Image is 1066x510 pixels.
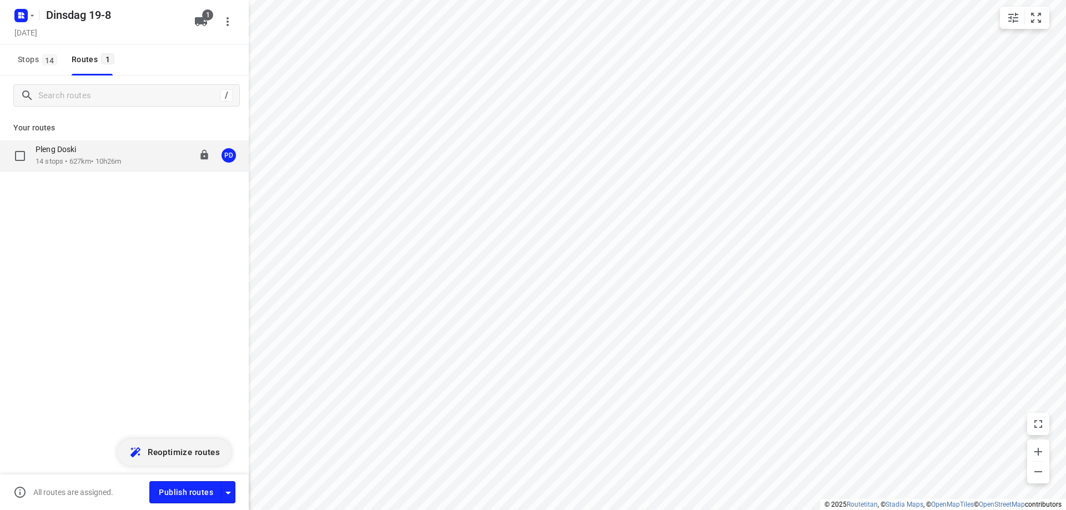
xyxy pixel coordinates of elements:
div: Driver app settings [222,485,235,499]
a: OpenStreetMap [979,501,1025,508]
span: 1 [202,9,213,21]
h5: Rename [42,6,185,24]
span: Select [9,145,31,167]
button: Lock route [199,149,210,162]
button: Fit zoom [1025,7,1047,29]
p: Pleng Doski [36,144,83,154]
button: PD [218,144,240,166]
button: More [217,11,239,33]
input: Search routes [38,87,220,104]
span: Reoptimize routes [148,445,220,459]
button: Publish routes [149,481,222,503]
span: 1 [101,53,114,64]
p: 14 stops • 627km • 10h26m [36,156,121,167]
a: Routetitan [847,501,878,508]
button: 1 [190,11,212,33]
div: Routes [72,53,118,67]
div: small contained button group [1000,7,1049,29]
button: Reoptimize routes [118,439,231,466]
button: Map settings [1002,7,1024,29]
li: © 2025 , © , © © contributors [824,501,1062,508]
p: Your routes [13,122,235,134]
h5: Project date [10,26,42,39]
div: / [220,89,233,102]
a: Stadia Maps [886,501,923,508]
span: 14 [42,54,57,65]
a: OpenMapTiles [931,501,974,508]
span: Stops [18,53,61,67]
p: All routes are assigned. [33,488,113,497]
div: PD [222,148,236,163]
span: Publish routes [159,486,213,499]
